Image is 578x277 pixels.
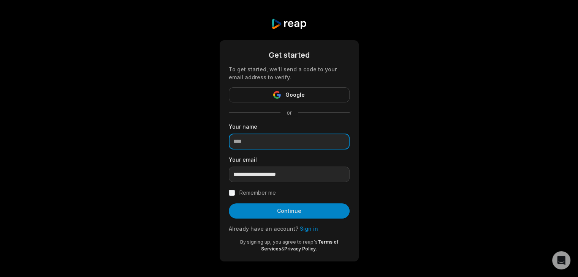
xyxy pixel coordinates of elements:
[552,251,570,269] div: Open Intercom Messenger
[300,225,318,232] a: Sign in
[229,156,350,164] label: Your email
[280,109,298,116] span: or
[229,87,350,102] button: Google
[316,246,317,252] span: .
[229,65,350,81] div: To get started, we'll send a code to your email address to verify.
[229,49,350,61] div: Get started
[239,188,276,197] label: Remember me
[229,203,350,219] button: Continue
[240,239,318,245] span: By signing up, you agree to reap's
[285,90,305,99] span: Google
[284,246,316,252] a: Privacy Policy
[229,123,350,131] label: Your name
[281,246,284,252] span: &
[261,239,338,252] a: Terms of Services
[229,225,298,232] span: Already have an account?
[271,18,307,30] img: reap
